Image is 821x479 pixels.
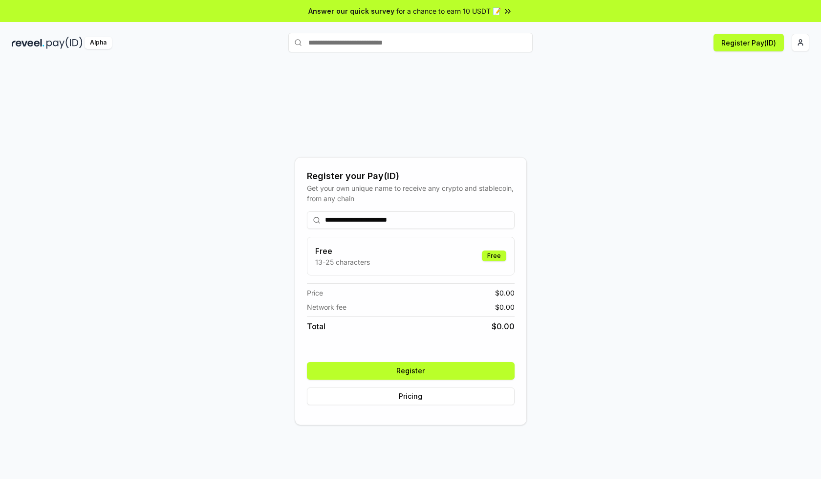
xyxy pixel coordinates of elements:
span: for a chance to earn 10 USDT 📝 [396,6,501,16]
img: reveel_dark [12,37,44,49]
span: Total [307,320,325,332]
div: Get your own unique name to receive any crypto and stablecoin, from any chain [307,183,515,204]
div: Alpha [85,37,112,49]
span: $ 0.00 [492,320,515,332]
button: Register Pay(ID) [713,34,784,51]
span: Answer our quick survey [308,6,394,16]
div: Free [482,251,506,261]
img: pay_id [46,37,83,49]
h3: Free [315,245,370,257]
span: $ 0.00 [495,302,515,312]
span: Network fee [307,302,346,312]
button: Pricing [307,388,515,405]
button: Register [307,362,515,380]
span: Price [307,288,323,298]
span: $ 0.00 [495,288,515,298]
p: 13-25 characters [315,257,370,267]
div: Register your Pay(ID) [307,169,515,183]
